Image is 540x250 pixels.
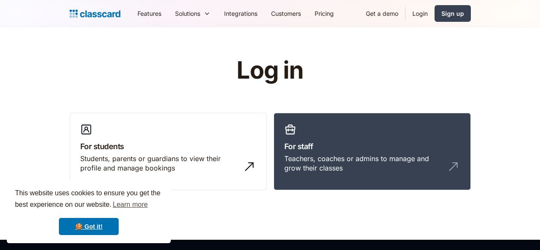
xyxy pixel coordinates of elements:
[70,113,267,191] a: For studentsStudents, parents or guardians to view their profile and manage bookings
[175,9,200,18] div: Solutions
[359,4,405,23] a: Get a demo
[70,8,120,20] a: home
[441,9,464,18] div: Sign up
[7,180,171,243] div: cookieconsent
[80,154,239,173] div: Students, parents or guardians to view their profile and manage bookings
[284,141,460,152] h3: For staff
[308,4,341,23] a: Pricing
[406,4,435,23] a: Login
[435,5,471,22] a: Sign up
[217,4,264,23] a: Integrations
[59,218,119,235] a: dismiss cookie message
[284,154,443,173] div: Teachers, coaches or admins to manage and grow their classes
[134,57,406,84] h1: Log in
[80,141,256,152] h3: For students
[168,4,217,23] div: Solutions
[274,113,471,191] a: For staffTeachers, coaches or admins to manage and grow their classes
[15,188,163,211] span: This website uses cookies to ensure you get the best experience on our website.
[111,198,149,211] a: learn more about cookies
[131,4,168,23] a: Features
[264,4,308,23] a: Customers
